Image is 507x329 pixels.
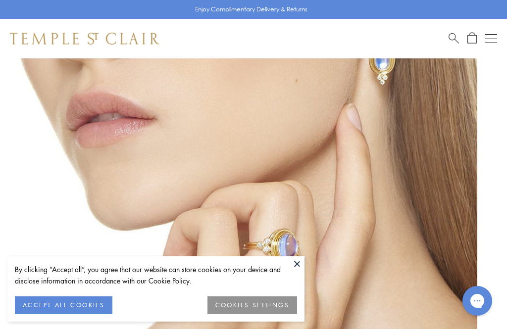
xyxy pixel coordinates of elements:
div: By clicking “Accept all”, you agree that our website can store cookies on your device and disclos... [15,264,297,286]
button: COOKIES SETTINGS [207,296,297,314]
iframe: Gorgias live chat messenger [457,282,497,319]
button: Open navigation [485,33,497,45]
p: Enjoy Complimentary Delivery & Returns [195,4,307,14]
img: Temple St. Clair [10,33,159,45]
a: Search [449,32,459,45]
a: Open Shopping Bag [467,32,477,45]
button: ACCEPT ALL COOKIES [15,296,112,314]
